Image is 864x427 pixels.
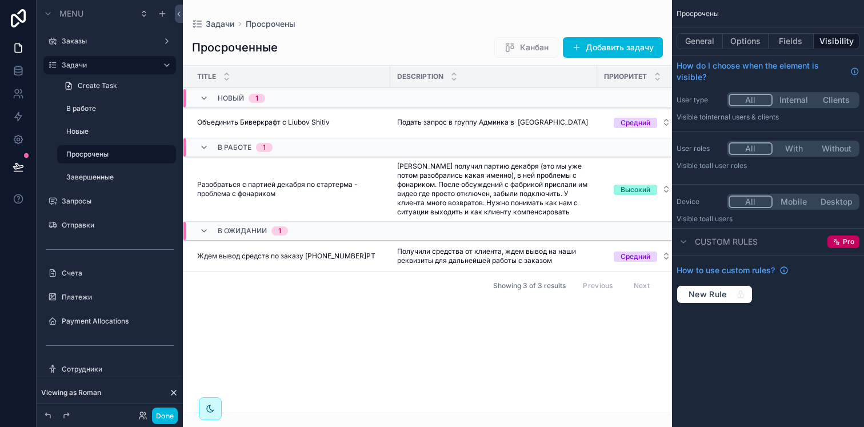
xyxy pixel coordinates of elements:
[706,161,747,170] span: All user roles
[62,221,169,230] label: Отправки
[62,365,169,374] label: Сотрудники
[677,285,753,304] button: New Rule
[278,226,281,236] div: 1
[695,236,758,248] span: Custom rules
[62,37,153,46] label: Заказы
[723,33,769,49] button: Options
[59,8,83,19] span: Menu
[677,60,859,83] a: How do I choose when the element is visible?
[57,77,176,95] a: Create Task
[843,237,854,246] span: Pro
[729,94,773,106] button: All
[152,408,178,424] button: Done
[218,143,251,152] span: В работе
[263,143,266,152] div: 1
[41,388,101,397] span: Viewing as Roman
[62,269,169,278] label: Счета
[706,214,733,223] span: all users
[66,127,169,136] label: Новые
[814,33,859,49] button: Visibility
[62,197,169,206] label: Запросы
[397,72,443,81] span: Description
[218,226,267,236] span: В ожидании
[815,94,858,106] button: Clients
[66,104,169,113] label: В работе
[62,317,169,326] label: Payment Allocations
[66,150,169,159] label: Просрочены
[729,195,773,208] button: All
[218,94,244,103] span: Новый
[677,265,789,276] a: How to use custom rules?
[684,289,731,300] span: New Rule
[773,94,815,106] button: Internal
[197,72,216,81] span: Title
[677,144,722,153] label: User roles
[66,173,169,182] label: Завершенные
[677,33,723,49] button: General
[677,9,719,18] span: Просрочены
[773,142,815,155] button: With
[677,214,859,224] p: Visible to
[706,113,779,121] span: Internal users & clients
[677,60,846,83] span: How do I choose when the element is visible?
[62,293,169,302] label: Платежи
[604,72,647,81] span: Приоритет
[255,94,258,103] div: 1
[769,33,814,49] button: Fields
[677,113,859,122] p: Visible to
[677,161,859,170] p: Visible to
[62,61,153,70] label: Задачи
[78,81,117,90] span: Create Task
[773,195,815,208] button: Mobile
[815,195,858,208] button: Desktop
[729,142,773,155] button: All
[677,95,722,105] label: User type
[677,197,722,206] label: Device
[677,265,775,276] span: How to use custom rules?
[815,142,858,155] button: Without
[493,281,566,290] span: Showing 3 of 3 results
